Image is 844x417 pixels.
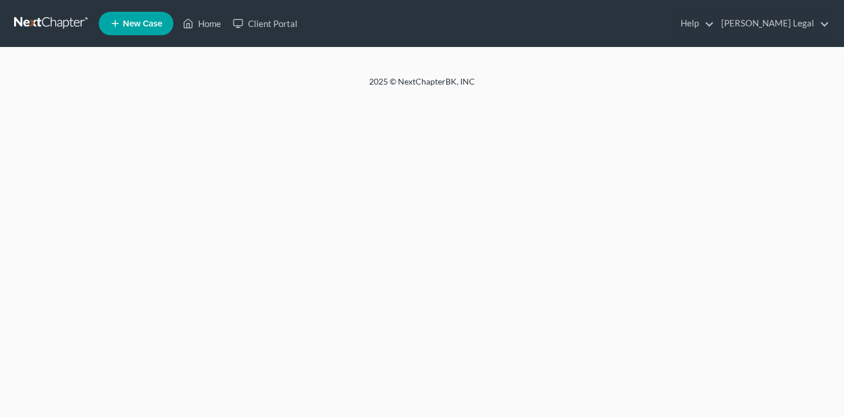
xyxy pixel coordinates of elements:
div: 2025 © NextChapterBK, INC [87,76,757,97]
a: Client Portal [227,13,303,34]
a: Help [675,13,714,34]
new-legal-case-button: New Case [99,12,173,35]
a: Home [177,13,227,34]
a: [PERSON_NAME] Legal [715,13,829,34]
